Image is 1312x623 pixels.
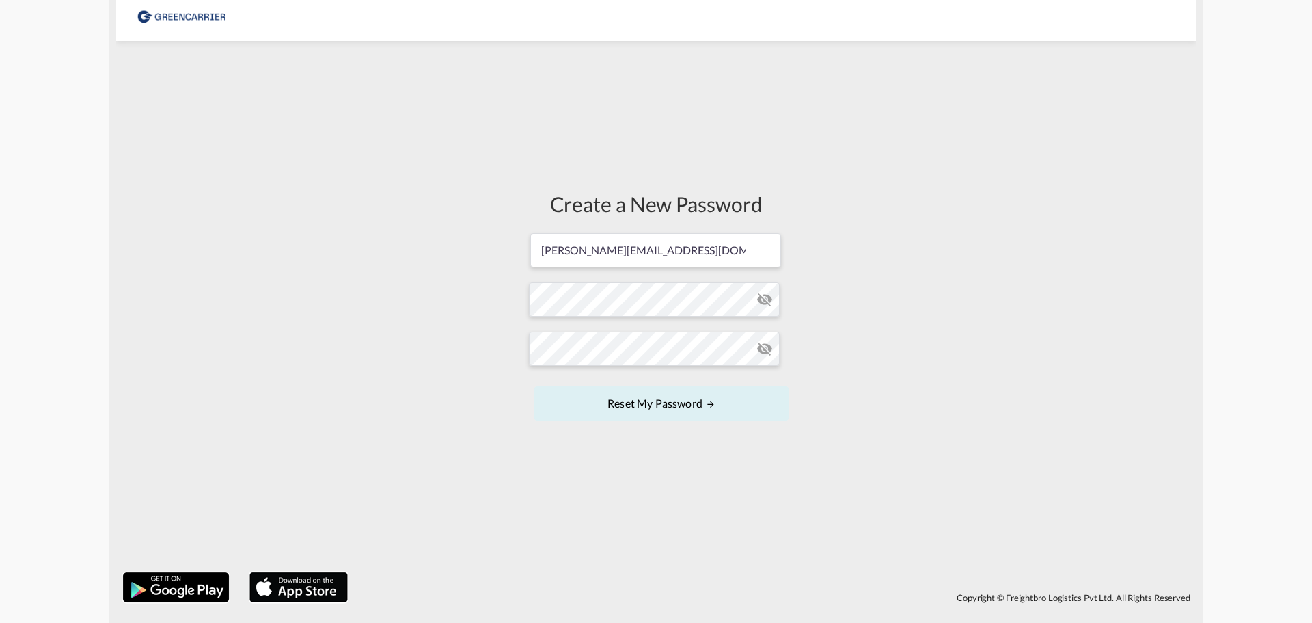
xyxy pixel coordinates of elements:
div: Copyright © Freightbro Logistics Pvt Ltd. All Rights Reserved [355,586,1196,609]
div: Create a New Password [529,189,783,218]
md-icon: icon-eye-off [756,291,773,308]
img: apple.png [248,571,349,604]
md-icon: icon-eye-off [756,341,773,357]
img: google.png [122,571,230,604]
button: UPDATE MY PASSWORD [534,386,789,421]
input: Email address [530,233,781,267]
